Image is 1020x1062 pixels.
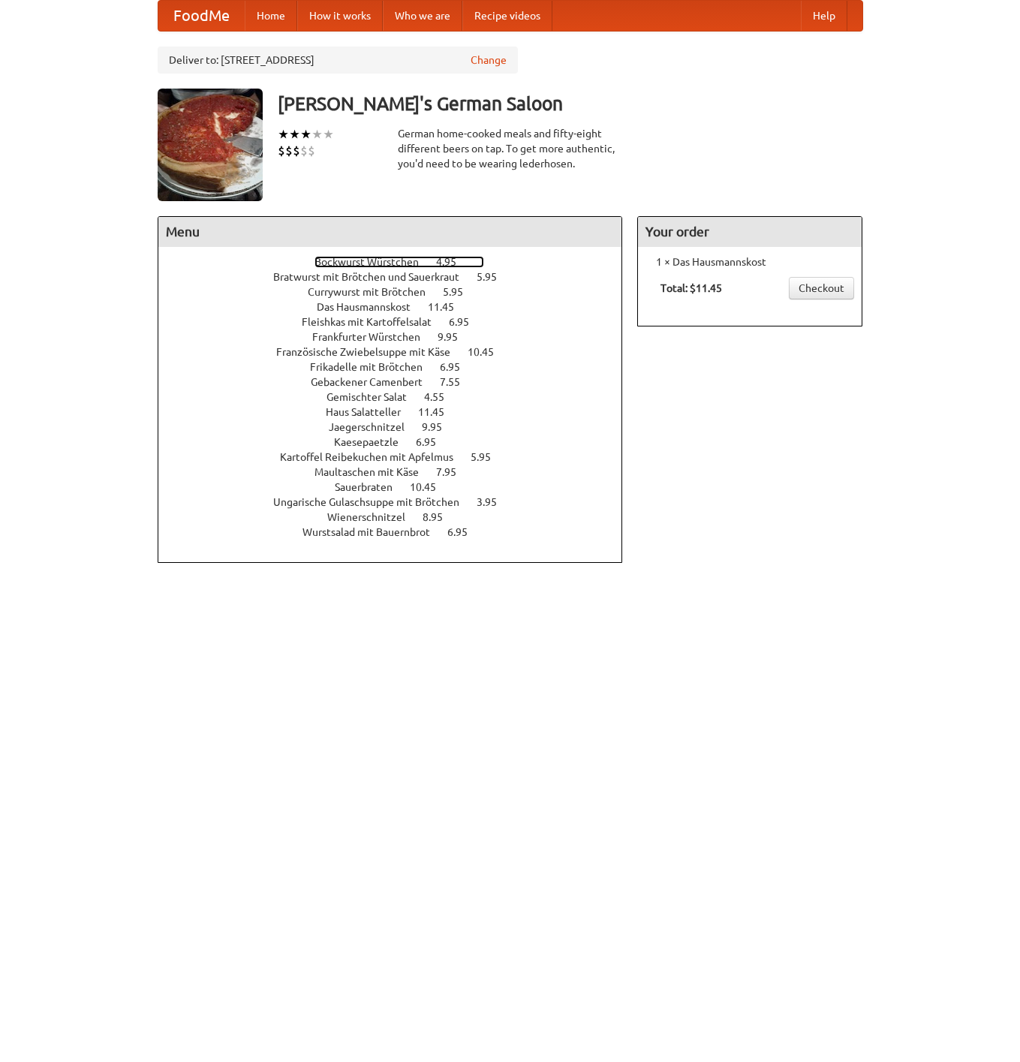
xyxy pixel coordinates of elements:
[302,316,447,328] span: Fleishkas mit Kartoffelsalat
[302,526,495,538] a: Wurstsalad mit Bauernbrot 6.95
[327,511,471,523] a: Wienerschnitzel 8.95
[273,271,525,283] a: Bratwurst mit Brötchen und Sauerkraut 5.95
[327,511,420,523] span: Wienerschnitzel
[273,496,474,508] span: Ungarische Gulaschsuppe mit Brötchen
[645,254,854,269] li: 1 × Das Hausmannskost
[300,126,311,143] li: ★
[310,361,438,373] span: Frikadelle mit Brötchen
[334,436,414,448] span: Kaesepaetzle
[436,466,471,478] span: 7.95
[278,143,285,159] li: $
[326,406,416,418] span: Haus Salatteller
[323,126,334,143] li: ★
[801,1,847,31] a: Help
[308,143,315,159] li: $
[638,217,862,247] h4: Your order
[300,143,308,159] li: $
[289,126,300,143] li: ★
[447,526,483,538] span: 6.95
[302,316,497,328] a: Fleishkas mit Kartoffelsalat 6.95
[424,391,459,403] span: 4.55
[308,286,441,298] span: Currywurst mit Brötchen
[285,143,293,159] li: $
[314,466,434,478] span: Maultaschen mit Käse
[312,331,486,343] a: Frankfurter Würstchen 9.95
[789,277,854,299] a: Checkout
[428,301,469,313] span: 11.45
[462,1,552,31] a: Recipe videos
[311,376,488,388] a: Gebackener Camenbert 7.55
[314,256,434,268] span: Bockwurst Würstchen
[276,346,465,358] span: Französische Zwiebelsuppe mit Käse
[383,1,462,31] a: Who we are
[436,256,471,268] span: 4.95
[335,481,408,493] span: Sauerbraten
[660,282,722,294] b: Total: $11.45
[293,143,300,159] li: $
[245,1,297,31] a: Home
[297,1,383,31] a: How it works
[418,406,459,418] span: 11.45
[158,47,518,74] div: Deliver to: [STREET_ADDRESS]
[423,511,458,523] span: 8.95
[422,421,457,433] span: 9.95
[329,421,420,433] span: Jaegerschnitzel
[443,286,478,298] span: 5.95
[477,496,512,508] span: 3.95
[440,361,475,373] span: 6.95
[312,331,435,343] span: Frankfurter Würstchen
[335,481,464,493] a: Sauerbraten 10.45
[302,526,445,538] span: Wurstsalad mit Bauernbrot
[471,53,507,68] a: Change
[273,271,474,283] span: Bratwurst mit Brötchen und Sauerkraut
[276,346,522,358] a: Französische Zwiebelsuppe mit Käse 10.45
[311,126,323,143] li: ★
[158,89,263,201] img: angular.jpg
[317,301,482,313] a: Das Hausmannskost 11.45
[471,451,506,463] span: 5.95
[311,376,438,388] span: Gebackener Camenbert
[329,421,470,433] a: Jaegerschnitzel 9.95
[278,126,289,143] li: ★
[278,89,863,119] h3: [PERSON_NAME]'s German Saloon
[280,451,519,463] a: Kartoffel Reibekuchen mit Apfelmus 5.95
[317,301,426,313] span: Das Hausmannskost
[449,316,484,328] span: 6.95
[314,256,484,268] a: Bockwurst Würstchen 4.95
[158,217,622,247] h4: Menu
[334,436,464,448] a: Kaesepaetzle 6.95
[416,436,451,448] span: 6.95
[280,451,468,463] span: Kartoffel Reibekuchen mit Apfelmus
[410,481,451,493] span: 10.45
[468,346,509,358] span: 10.45
[273,496,525,508] a: Ungarische Gulaschsuppe mit Brötchen 3.95
[308,286,491,298] a: Currywurst mit Brötchen 5.95
[326,406,472,418] a: Haus Salatteller 11.45
[438,331,473,343] span: 9.95
[477,271,512,283] span: 5.95
[398,126,623,171] div: German home-cooked meals and fifty-eight different beers on tap. To get more authentic, you'd nee...
[326,391,422,403] span: Gemischter Salat
[314,466,484,478] a: Maultaschen mit Käse 7.95
[310,361,488,373] a: Frikadelle mit Brötchen 6.95
[326,391,472,403] a: Gemischter Salat 4.55
[158,1,245,31] a: FoodMe
[440,376,475,388] span: 7.55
